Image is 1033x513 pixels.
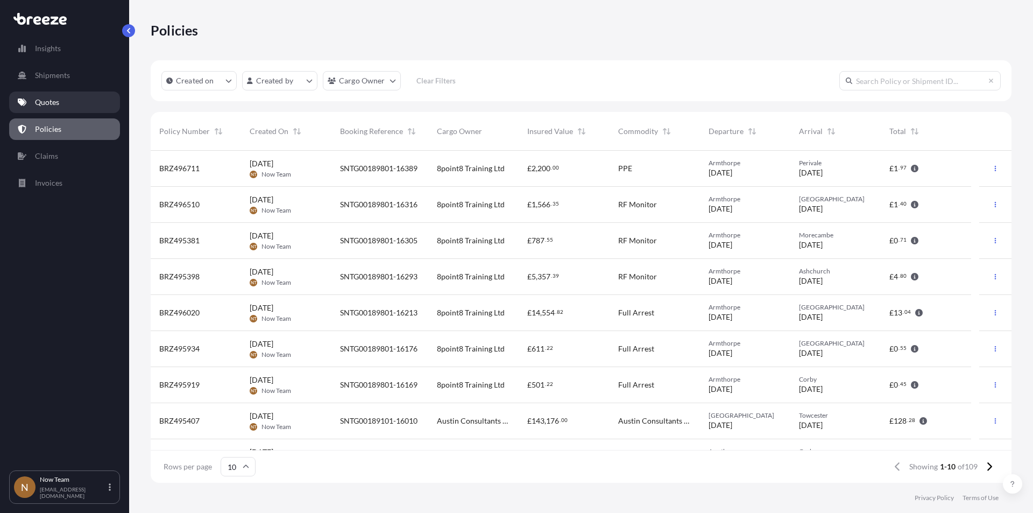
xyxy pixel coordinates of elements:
span: 176 [546,417,559,425]
button: Sort [660,125,673,138]
span: £ [889,417,894,425]
span: 611 [532,345,544,353]
span: . [555,310,556,314]
span: BRZ495398 [159,271,200,282]
span: . [545,238,546,242]
span: [DATE] [250,375,273,385]
span: . [898,346,900,350]
span: SNTG00189101-16010 [340,416,418,426]
span: 1-10 [940,461,956,472]
span: Now Team [261,170,291,179]
span: [GEOGRAPHIC_DATA] [799,195,872,203]
a: Quotes [9,92,120,113]
span: Now Team [261,386,291,395]
span: [DATE] [799,384,823,395]
span: NT [251,205,257,216]
span: £ [889,237,894,244]
button: createdBy Filter options [242,71,317,90]
span: RF Monitor [618,235,657,246]
p: Invoices [35,178,62,188]
span: . [898,166,900,170]
span: £ [527,165,532,172]
span: Insured Value [527,126,573,137]
span: Armthorpe [709,159,782,167]
span: Now Team [261,278,291,287]
span: Now Team [261,350,291,359]
span: NT [251,349,257,360]
span: . [898,202,900,206]
span: £ [527,237,532,244]
span: [DATE] [799,312,823,322]
a: Policies [9,118,120,140]
span: Armthorpe [709,267,782,276]
span: Showing [909,461,938,472]
span: Corby [799,375,872,384]
span: 501 [532,381,544,389]
span: Full Arrest [618,343,654,354]
span: Towcester [799,411,872,420]
span: [DATE] [709,348,732,359]
p: Created on [176,75,214,86]
a: Claims [9,145,120,167]
span: [DATE] [250,230,273,241]
span: 5 [532,273,536,280]
button: Sort [746,125,759,138]
span: 0 [894,345,898,353]
span: [GEOGRAPHIC_DATA] [709,411,782,420]
span: 39 [553,274,559,278]
span: 8point8 Training Ltd [437,380,505,390]
span: NT [251,385,257,396]
span: [DATE] [709,384,732,395]
span: 13 [894,309,902,317]
span: £ [889,273,894,280]
span: SNTG00189801-16293 [340,271,418,282]
span: Austin Consultants Ltd [437,416,510,426]
span: Armthorpe [709,195,782,203]
span: NT [251,313,257,324]
p: Shipments [35,70,70,81]
span: Now Team [261,423,291,431]
span: Armthorpe [709,339,782,348]
span: 8point8 Training Ltd [437,199,505,210]
p: Clear Filters [416,75,456,86]
span: 0 [894,237,898,244]
button: Sort [575,125,588,138]
span: 22 [547,346,553,350]
a: Invoices [9,172,120,194]
span: [DATE] [799,420,823,431]
span: 128 [894,417,907,425]
span: [DATE] [250,158,273,169]
span: Departure [709,126,744,137]
span: NT [251,169,257,180]
span: 4 [894,273,898,280]
span: Arrival [799,126,823,137]
span: £ [527,273,532,280]
span: Armthorpe [709,375,782,384]
span: 97 [900,166,907,170]
span: Armthorpe [709,231,782,240]
span: SNTG00189801-16305 [340,235,418,246]
span: SNTG00189801-16389 [340,163,418,174]
span: . [898,238,900,242]
span: SNTG00189801-16213 [340,307,418,318]
span: BRZ495381 [159,235,200,246]
span: Now Team [261,206,291,215]
span: . [898,274,900,278]
span: 71 [900,238,907,242]
p: [EMAIL_ADDRESS][DOMAIN_NAME] [40,486,107,499]
span: BRZ495407 [159,416,200,426]
span: [DATE] [709,203,732,214]
span: [DATE] [799,348,823,359]
span: Booking Reference [340,126,403,137]
span: 00 [553,166,559,170]
span: Now Team [261,314,291,323]
span: £ [527,417,532,425]
button: createdOn Filter options [161,71,237,90]
span: BRZ496510 [159,199,200,210]
p: Quotes [35,97,59,108]
p: Insights [35,43,61,54]
a: Shipments [9,65,120,86]
span: . [907,418,908,422]
button: Sort [405,125,418,138]
span: NT [251,421,257,432]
